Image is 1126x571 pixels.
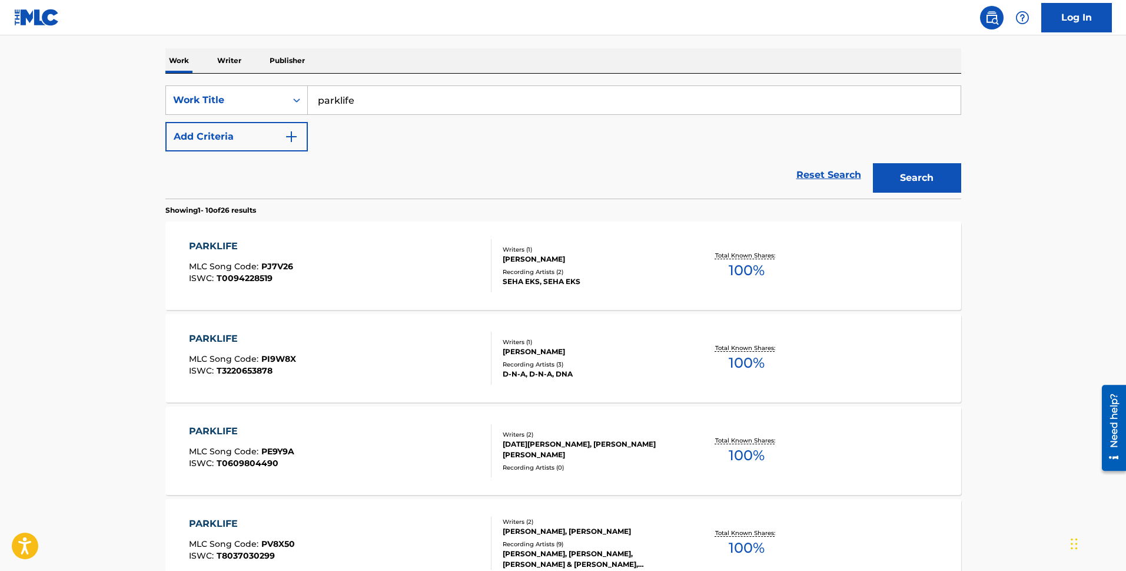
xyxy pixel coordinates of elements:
[189,261,261,272] span: MLC Song Code :
[729,537,765,559] span: 100 %
[217,273,273,283] span: T0094228519
[503,254,680,265] div: [PERSON_NAME]
[189,424,294,438] div: PARKLIFE
[503,439,680,460] div: [DATE][PERSON_NAME], [PERSON_NAME] [PERSON_NAME]
[729,260,765,281] span: 100 %
[261,354,296,364] span: PI9W8X
[980,6,1004,29] a: Public Search
[261,446,294,457] span: PE9Y9A
[189,239,293,253] div: PARKLIFE
[503,346,680,357] div: [PERSON_NAME]
[715,251,778,260] p: Total Known Shares:
[503,526,680,537] div: [PERSON_NAME], [PERSON_NAME]
[189,365,217,376] span: ISWC :
[1011,6,1034,29] div: Help
[189,517,295,531] div: PARKLIFE
[503,517,680,526] div: Writers ( 2 )
[214,48,245,73] p: Writer
[266,48,308,73] p: Publisher
[503,463,680,472] div: Recording Artists ( 0 )
[1015,11,1029,25] img: help
[503,369,680,379] div: D-N-A, D-N-A, DNA
[790,162,867,188] a: Reset Search
[165,205,256,216] p: Showing 1 - 10 of 26 results
[189,273,217,283] span: ISWC :
[503,245,680,254] div: Writers ( 1 )
[165,122,308,151] button: Add Criteria
[503,276,680,287] div: SEHA EKS, SEHA EKS
[715,436,778,445] p: Total Known Shares:
[189,539,261,549] span: MLC Song Code :
[261,261,293,272] span: PJ7V26
[261,539,295,549] span: PV8X50
[503,540,680,549] div: Recording Artists ( 9 )
[1067,514,1126,571] iframe: Chat Widget
[503,549,680,570] div: [PERSON_NAME], [PERSON_NAME], [PERSON_NAME] & [PERSON_NAME], [PERSON_NAME], [PERSON_NAME], [PERSO...
[189,332,296,346] div: PARKLIFE
[217,550,275,561] span: T8037030299
[14,9,59,26] img: MLC Logo
[189,458,217,468] span: ISWC :
[1071,526,1078,562] div: Drag
[284,130,298,144] img: 9d2ae6d4665cec9f34b9.svg
[165,407,961,495] a: PARKLIFEMLC Song Code:PE9Y9AISWC:T0609804490Writers (2)[DATE][PERSON_NAME], [PERSON_NAME] [PERSON...
[189,354,261,364] span: MLC Song Code :
[189,446,261,457] span: MLC Song Code :
[503,430,680,439] div: Writers ( 2 )
[1093,381,1126,476] iframe: Resource Center
[165,48,192,73] p: Work
[503,268,680,276] div: Recording Artists ( 2 )
[217,365,273,376] span: T3220653878
[1041,3,1112,32] a: Log In
[729,352,765,374] span: 100 %
[715,529,778,537] p: Total Known Shares:
[173,93,279,107] div: Work Title
[217,458,278,468] span: T0609804490
[165,222,961,310] a: PARKLIFEMLC Song Code:PJ7V26ISWC:T0094228519Writers (1)[PERSON_NAME]Recording Artists (2)SEHA EKS...
[715,344,778,352] p: Total Known Shares:
[165,85,961,199] form: Search Form
[985,11,999,25] img: search
[165,314,961,402] a: PARKLIFEMLC Song Code:PI9W8XISWC:T3220653878Writers (1)[PERSON_NAME]Recording Artists (3)D-N-A, D...
[503,338,680,346] div: Writers ( 1 )
[873,163,961,193] button: Search
[729,445,765,466] span: 100 %
[189,550,217,561] span: ISWC :
[503,360,680,369] div: Recording Artists ( 3 )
